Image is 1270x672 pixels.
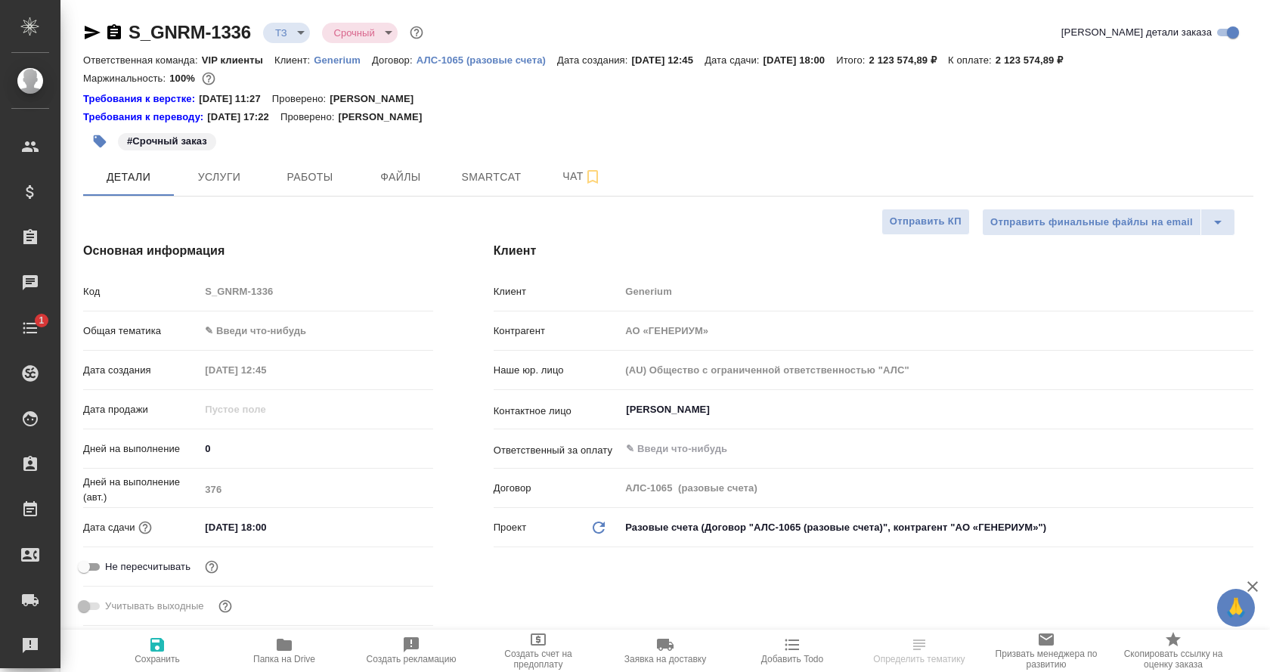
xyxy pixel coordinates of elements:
[1061,25,1212,40] span: [PERSON_NAME] детали заказа
[83,73,169,84] p: Маржинальность:
[996,54,1074,66] p: 2 123 574,89 ₽
[364,168,437,187] span: Файлы
[494,481,621,496] p: Договор
[494,242,1253,260] h4: Клиент
[494,363,621,378] p: Наше юр. лицо
[557,54,631,66] p: Дата создания:
[83,54,202,66] p: Ответственная команда:
[869,54,948,66] p: 2 123 574,89 ₽
[729,630,856,672] button: Добавить Todo
[632,54,705,66] p: [DATE] 12:45
[200,318,432,344] div: ✎ Введи что-нибудь
[83,110,207,125] a: Требования к переводу:
[494,324,621,339] p: Контрагент
[455,168,528,187] span: Smartcat
[948,54,996,66] p: К оплате:
[183,168,256,187] span: Услуги
[274,54,314,66] p: Клиент:
[1119,649,1228,670] span: Скопировать ссылку на оценку заказа
[272,91,330,107] p: Проверено:
[314,53,372,66] a: Generium
[330,91,425,107] p: [PERSON_NAME]
[200,398,332,420] input: Пустое поле
[873,654,965,664] span: Определить тематику
[620,515,1253,540] div: Разовые счета (Договор "АЛС-1065 (разовые счета)", контрагент "АО «ГЕНЕРИУМ»")
[546,167,618,186] span: Чат
[494,443,621,458] p: Ответственный за оплату
[983,630,1110,672] button: Призвать менеджера по развитию
[1217,589,1255,627] button: 🙏
[620,280,1253,302] input: Пустое поле
[322,23,398,43] div: ТЗ
[83,475,200,505] p: Дней на выполнение (авт.)
[200,280,432,302] input: Пустое поле
[116,134,218,147] span: Срочный заказ
[83,520,135,535] p: Дата сдачи
[215,596,235,616] button: Выбери, если сб и вс нужно считать рабочими днями для выполнения заказа.
[83,284,200,299] p: Код
[83,110,207,125] div: Нажми, чтобы открыть папку с инструкцией
[620,477,1253,499] input: Пустое поле
[890,213,962,231] span: Отправить КП
[982,209,1235,236] div: split button
[475,630,602,672] button: Создать счет на предоплату
[253,654,315,664] span: Папка на Drive
[202,557,221,577] button: Включи, если не хочешь, чтобы указанная дата сдачи изменилась после переставления заказа в 'Подтв...
[367,654,457,664] span: Создать рекламацию
[494,284,621,299] p: Клиент
[761,654,823,664] span: Добавить Todo
[1223,592,1249,624] span: 🙏
[280,110,339,125] p: Проверено:
[330,26,379,39] button: Срочный
[83,23,101,42] button: Скопировать ссылку для ЯМессенджера
[83,402,200,417] p: Дата продажи
[105,599,204,614] span: Учитывать выходные
[83,125,116,158] button: Добавить тэг
[856,630,983,672] button: Определить тематику
[274,168,346,187] span: Работы
[417,53,557,66] a: АЛС-1065 (разовые счета)
[83,324,200,339] p: Общая тематика
[83,91,199,107] div: Нажми, чтобы открыть папку с инструкцией
[200,438,432,460] input: ✎ Введи что-нибудь
[135,654,180,664] span: Сохранить
[105,559,190,574] span: Не пересчитывать
[992,649,1101,670] span: Призвать менеджера по развитию
[584,168,602,186] svg: Подписаться
[764,54,837,66] p: [DATE] 18:00
[207,110,280,125] p: [DATE] 17:22
[982,209,1201,236] button: Отправить финальные файлы на email
[205,324,414,339] div: ✎ Введи что-нибудь
[494,520,527,535] p: Проект
[199,91,272,107] p: [DATE] 11:27
[4,309,57,347] a: 1
[624,440,1198,458] input: ✎ Введи что-нибудь
[221,630,348,672] button: Папка на Drive
[881,209,970,235] button: Отправить КП
[83,242,433,260] h4: Основная информация
[127,134,207,149] p: #Срочный заказ
[202,54,274,66] p: VIP клиенты
[1245,447,1248,451] button: Open
[94,630,221,672] button: Сохранить
[92,168,165,187] span: Детали
[705,54,763,66] p: Дата сдачи:
[407,23,426,42] button: Доп статусы указывают на важность/срочность заказа
[83,91,199,107] a: Требования к верстке:
[199,69,218,88] button: 0.00 RUB;
[271,26,292,39] button: ТЗ
[83,441,200,457] p: Дней на выполнение
[105,23,123,42] button: Скопировать ссылку
[314,54,372,66] p: Generium
[990,214,1193,231] span: Отправить финальные файлы на email
[200,516,332,538] input: ✎ Введи что-нибудь
[624,654,706,664] span: Заявка на доставку
[1110,630,1237,672] button: Скопировать ссылку на оценку заказа
[200,359,332,381] input: Пустое поле
[263,23,310,43] div: ТЗ
[129,22,251,42] a: S_GNRM-1336
[83,363,200,378] p: Дата создания
[417,54,557,66] p: АЛС-1065 (разовые счета)
[620,359,1253,381] input: Пустое поле
[29,313,53,328] span: 1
